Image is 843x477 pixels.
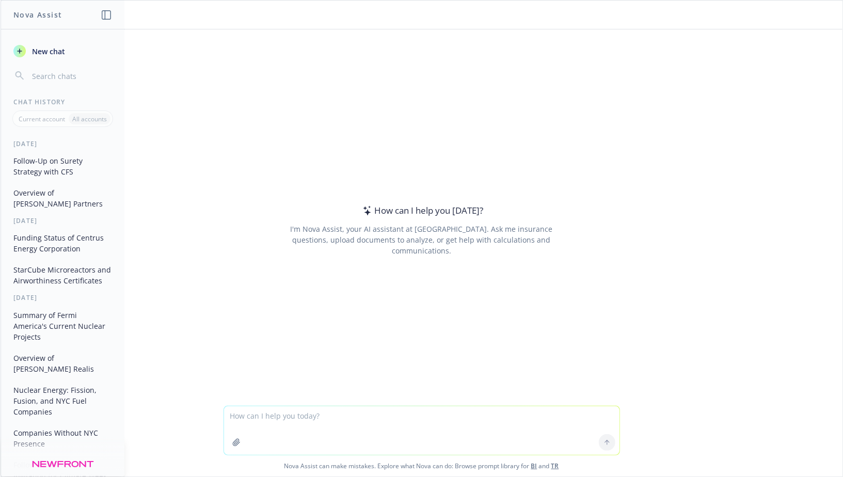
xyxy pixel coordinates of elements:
[13,9,62,20] h1: Nova Assist
[30,46,65,57] span: New chat
[531,462,537,470] a: BI
[19,115,65,123] p: Current account
[9,261,116,289] button: StarCube Microreactors and Airworthiness Certificates
[9,229,116,257] button: Funding Status of Centrus Energy Corporation
[72,115,107,123] p: All accounts
[1,98,124,106] div: Chat History
[1,293,124,302] div: [DATE]
[9,152,116,180] button: Follow-Up on Surety Strategy with CFS
[9,184,116,212] button: Overview of [PERSON_NAME] Partners
[276,224,567,256] div: I'm Nova Assist, your AI assistant at [GEOGRAPHIC_DATA]. Ask me insurance questions, upload docum...
[1,216,124,225] div: [DATE]
[9,381,116,420] button: Nuclear Energy: Fission, Fusion, and NYC Fuel Companies
[360,204,483,217] div: How can I help you [DATE]?
[5,455,838,476] span: Nova Assist can make mistakes. Explore what Nova can do: Browse prompt library for and
[9,424,116,452] button: Companies Without NYC Presence
[1,139,124,148] div: [DATE]
[551,462,559,470] a: TR
[9,42,116,60] button: New chat
[9,349,116,377] button: Overview of [PERSON_NAME] Realis
[30,69,112,83] input: Search chats
[9,307,116,345] button: Summary of Fermi America's Current Nuclear Projects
